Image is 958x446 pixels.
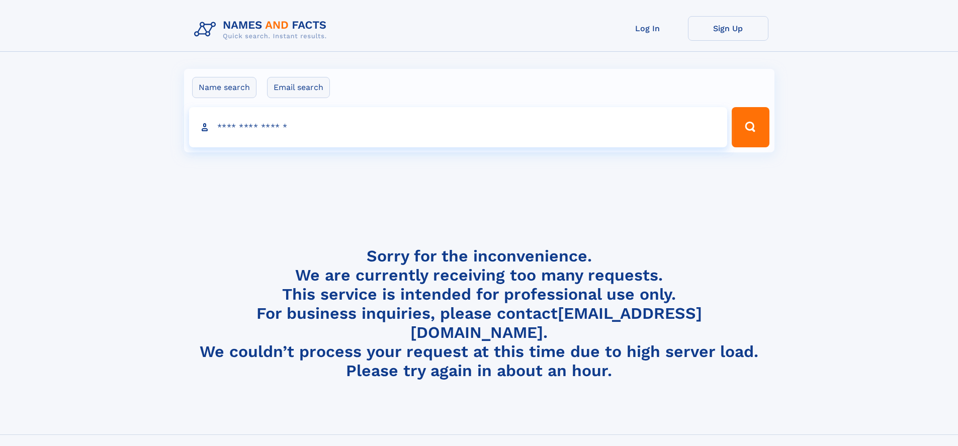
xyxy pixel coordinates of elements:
[607,16,688,41] a: Log In
[190,246,768,381] h4: Sorry for the inconvenience. We are currently receiving too many requests. This service is intend...
[190,16,335,43] img: Logo Names and Facts
[189,107,728,147] input: search input
[192,77,256,98] label: Name search
[732,107,769,147] button: Search Button
[267,77,330,98] label: Email search
[410,304,702,342] a: [EMAIL_ADDRESS][DOMAIN_NAME]
[688,16,768,41] a: Sign Up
